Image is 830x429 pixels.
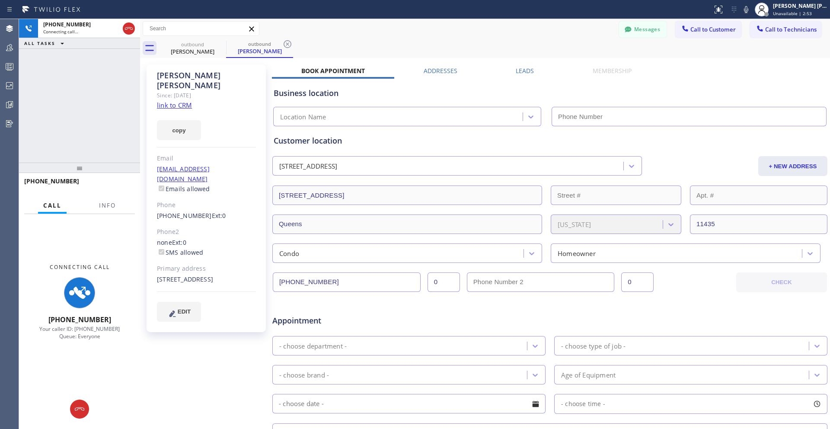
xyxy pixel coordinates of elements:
[43,21,91,28] span: [PHONE_NUMBER]
[157,90,256,100] div: Since: [DATE]
[212,211,226,220] span: Ext: 0
[690,26,736,33] span: Call to Customer
[428,272,460,292] input: Ext.
[160,48,225,55] div: [PERSON_NAME]
[274,135,826,147] div: Customer location
[765,26,817,33] span: Call to Technicians
[123,22,135,35] button: Hang up
[157,211,212,220] a: [PHONE_NUMBER]
[558,248,596,258] div: Homeowner
[736,272,827,292] button: CHECK
[160,38,225,58] div: Patricia Dominguez
[773,2,827,10] div: [PERSON_NAME] [PERSON_NAME]
[274,87,826,99] div: Business location
[24,40,55,46] span: ALL TASKS
[690,214,827,234] input: ZIP
[279,161,337,171] div: [STREET_ADDRESS]
[157,154,256,163] div: Email
[690,186,827,205] input: Apt. #
[178,308,191,315] span: EDIT
[279,248,299,258] div: Condo
[561,341,626,351] div: - choose type of job -
[157,227,256,237] div: Phone2
[621,272,654,292] input: Ext. 2
[43,202,61,209] span: Call
[157,238,256,258] div: none
[143,22,259,35] input: Search
[39,325,120,340] span: Your caller ID: [PHONE_NUMBER] Queue: Everyone
[50,263,110,271] span: Connecting Call
[157,120,201,140] button: copy
[272,315,456,327] span: Appointment
[227,41,292,47] div: outbound
[773,10,812,16] span: Unavailable | 2:53
[561,400,605,408] span: - choose time -
[551,186,681,205] input: Street #
[279,341,347,351] div: - choose department -
[273,272,421,292] input: Phone Number
[157,275,256,285] div: [STREET_ADDRESS]
[467,272,615,292] input: Phone Number 2
[619,21,667,38] button: Messages
[70,400,89,419] button: Hang up
[157,302,201,322] button: EDIT
[750,21,821,38] button: Call to Technicians
[227,38,292,57] div: Patricia Dominguez
[157,200,256,210] div: Phone
[157,248,203,256] label: SMS allowed
[272,186,542,205] input: Address
[516,67,534,75] label: Leads
[159,186,164,191] input: Emails allowed
[159,249,164,255] input: SMS allowed
[157,264,256,274] div: Primary address
[94,197,121,214] button: Info
[19,38,73,48] button: ALL TASKS
[157,70,256,90] div: [PERSON_NAME] [PERSON_NAME]
[227,47,292,55] div: [PERSON_NAME]
[24,177,79,185] span: [PHONE_NUMBER]
[157,165,210,183] a: [EMAIL_ADDRESS][DOMAIN_NAME]
[675,21,741,38] button: Call to Customer
[279,370,329,380] div: - choose brand -
[301,67,365,75] label: Book Appointment
[280,112,326,122] div: Location Name
[758,156,827,176] button: + NEW ADDRESS
[272,214,542,234] input: City
[157,185,210,193] label: Emails allowed
[552,107,827,126] input: Phone Number
[593,67,632,75] label: Membership
[272,394,546,413] input: - choose date -
[157,101,192,109] a: link to CRM
[99,202,116,209] span: Info
[48,315,111,324] span: [PHONE_NUMBER]
[172,238,186,247] span: Ext: 0
[424,67,457,75] label: Addresses
[561,370,616,380] div: Age of Equipment
[43,29,78,35] span: Connecting call…
[160,41,225,48] div: outbound
[740,3,752,16] button: Mute
[38,197,67,214] button: Call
